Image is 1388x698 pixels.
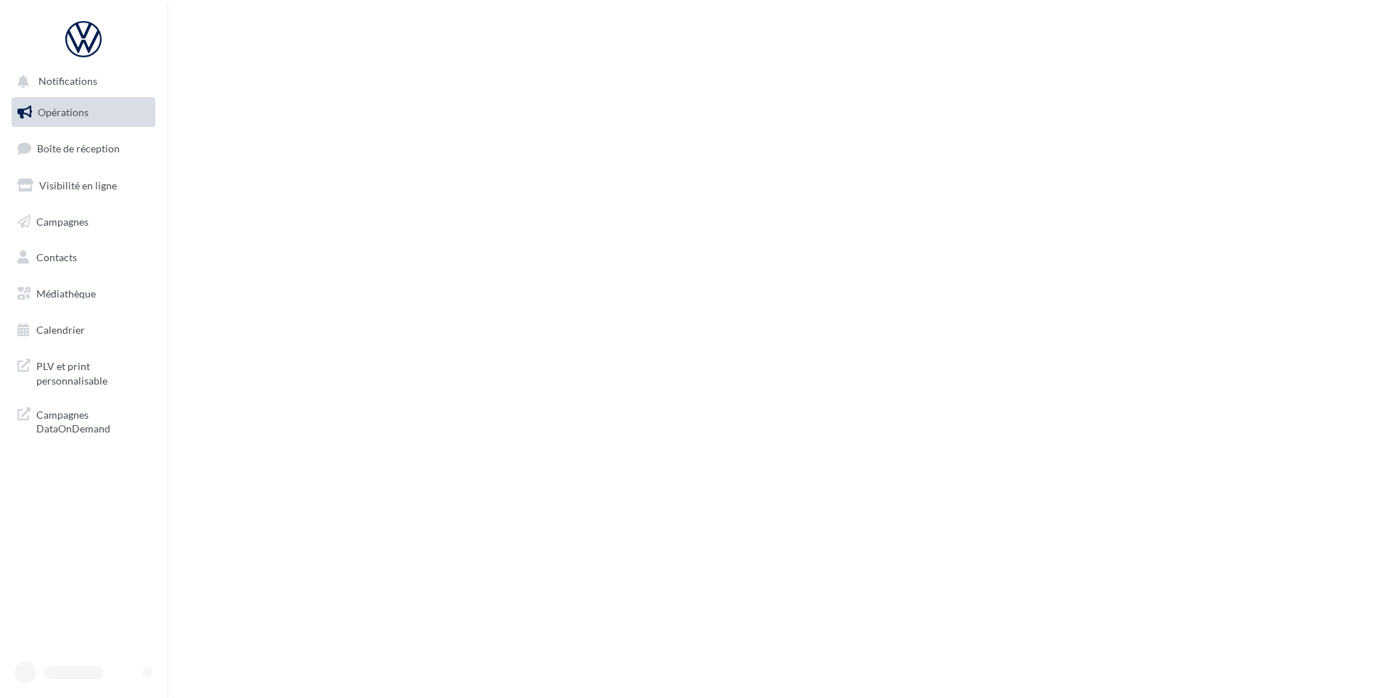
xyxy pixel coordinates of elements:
[36,324,85,336] span: Calendrier
[36,405,150,436] span: Campagnes DataOnDemand
[9,315,158,345] a: Calendrier
[9,97,158,128] a: Opérations
[38,106,89,118] span: Opérations
[37,142,120,155] span: Boîte de réception
[9,350,158,393] a: PLV et print personnalisable
[38,75,97,88] span: Notifications
[36,251,77,263] span: Contacts
[9,207,158,237] a: Campagnes
[39,179,117,192] span: Visibilité en ligne
[9,171,158,201] a: Visibilité en ligne
[36,356,150,387] span: PLV et print personnalisable
[36,287,96,300] span: Médiathèque
[36,215,89,227] span: Campagnes
[9,279,158,309] a: Médiathèque
[9,242,158,273] a: Contacts
[9,399,158,442] a: Campagnes DataOnDemand
[9,133,158,164] a: Boîte de réception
